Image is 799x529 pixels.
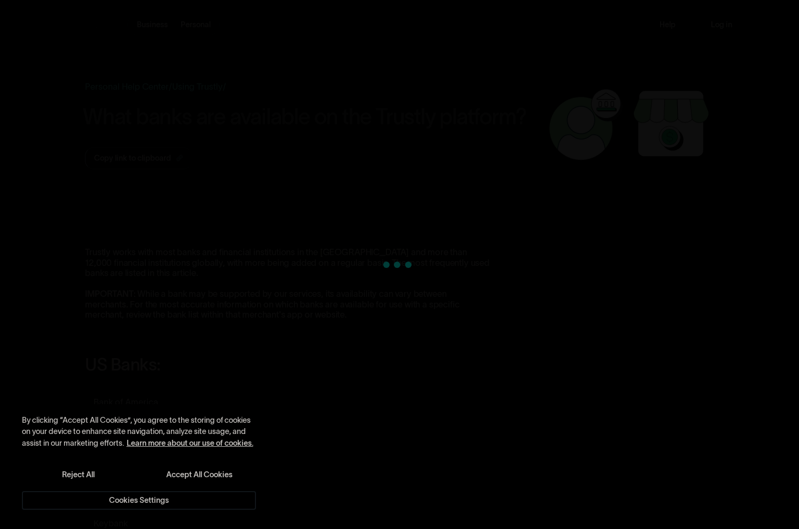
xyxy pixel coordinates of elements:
div: Privacy [22,415,256,509]
button: Cookies Settings [22,491,256,509]
div: Cookie banner [9,404,269,520]
div: By clicking “Accept All Cookies”, you agree to the storing of cookies on your device to enhance s... [22,415,256,449]
button: Reject All [22,466,135,482]
a: More information about your privacy, opens in a new tab [127,439,253,447]
button: Accept All Cookies [143,466,256,482]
